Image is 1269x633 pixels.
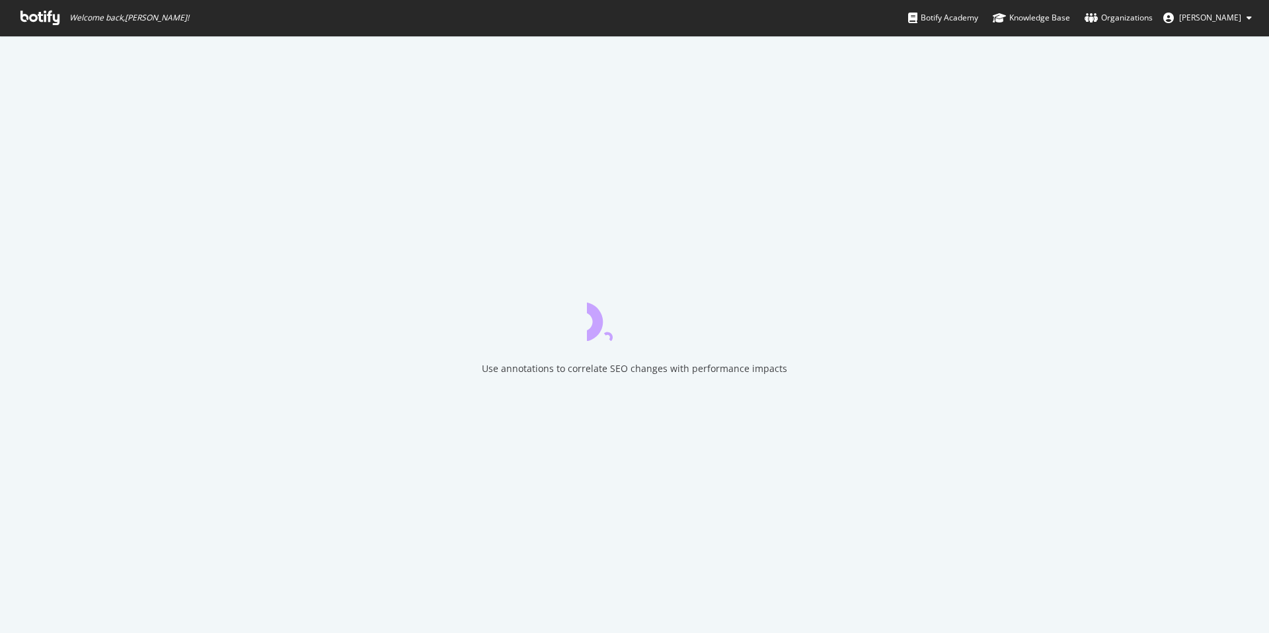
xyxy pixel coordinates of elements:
[1085,11,1153,24] div: Organizations
[908,11,978,24] div: Botify Academy
[69,13,189,23] span: Welcome back, [PERSON_NAME] !
[587,293,682,341] div: animation
[993,11,1070,24] div: Knowledge Base
[1153,7,1262,28] button: [PERSON_NAME]
[1179,12,1241,23] span: Colin Ma
[482,362,787,375] div: Use annotations to correlate SEO changes with performance impacts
